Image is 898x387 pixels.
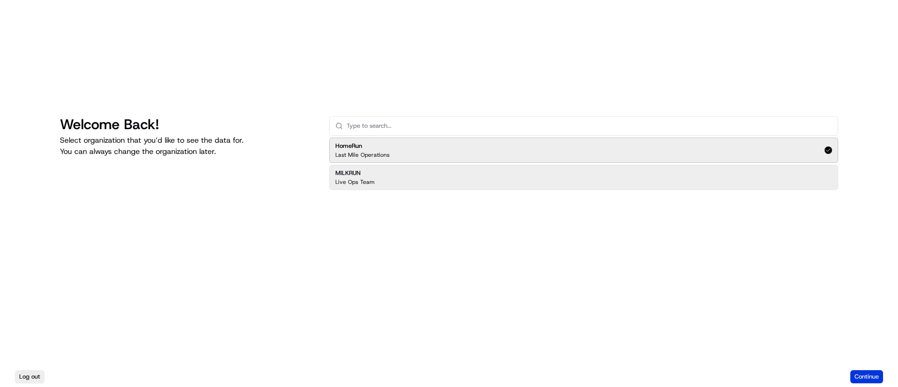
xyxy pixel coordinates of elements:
h2: MILKRUN [335,169,375,177]
h2: HomeRun [335,142,390,150]
button: Log out [15,370,44,383]
button: Continue [850,370,883,383]
p: Live Ops Team [335,178,375,186]
p: Last Mile Operations [335,151,390,159]
div: Suggestions [329,136,838,192]
h1: Welcome Back! [60,116,314,133]
input: Type to search... [347,117,832,135]
p: Select organization that you’d like to see the data for. You can always change the organization l... [60,135,314,157]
